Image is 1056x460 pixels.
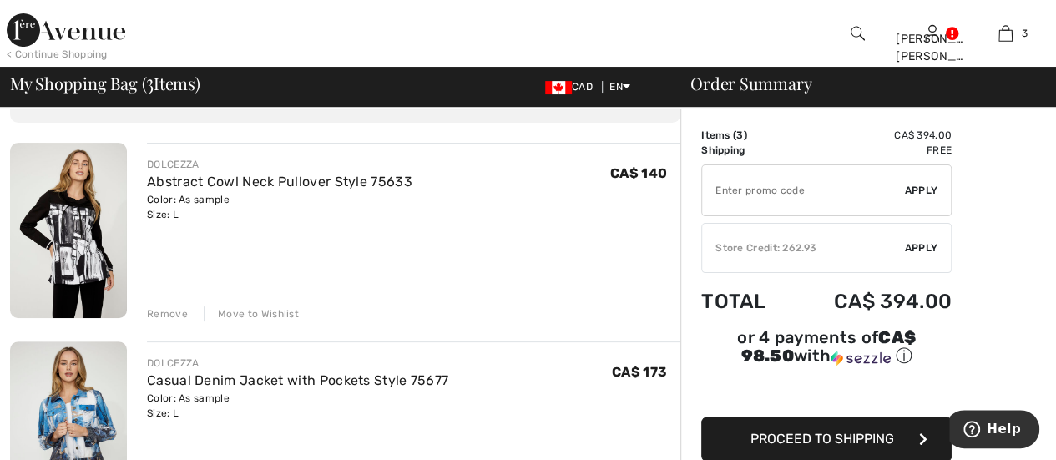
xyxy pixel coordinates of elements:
[790,143,952,158] td: Free
[545,81,572,94] img: Canadian Dollar
[147,192,412,222] div: Color: As sample Size: L
[701,143,790,158] td: Shipping
[790,273,952,330] td: CA$ 394.00
[609,81,630,93] span: EN
[925,23,939,43] img: My Info
[831,351,891,366] img: Sezzle
[750,431,894,447] span: Proceed to Shipping
[702,165,905,215] input: Promo code
[701,273,790,330] td: Total
[147,157,412,172] div: DOLCEZZA
[147,356,448,371] div: DOLCEZZA
[147,174,412,190] a: Abstract Cowl Neck Pullover Style 75633
[670,75,1046,92] div: Order Summary
[740,327,916,366] span: CA$ 98.50
[949,410,1039,452] iframe: Opens a widget where you can find more information
[204,306,299,321] div: Move to Wishlist
[896,30,968,65] div: [PERSON_NAME] [PERSON_NAME]
[998,23,1013,43] img: My Bag
[701,128,790,143] td: Items ( )
[10,143,127,318] img: Abstract Cowl Neck Pullover Style 75633
[701,330,952,367] div: or 4 payments of with
[610,165,667,181] span: CA$ 140
[905,240,938,255] span: Apply
[701,373,952,411] iframe: PayPal-paypal
[7,13,125,47] img: 1ère Avenue
[969,23,1042,43] a: 3
[147,391,448,421] div: Color: As sample Size: L
[790,128,952,143] td: CA$ 394.00
[147,306,188,321] div: Remove
[545,81,599,93] span: CAD
[1021,26,1027,41] span: 3
[612,364,667,380] span: CA$ 173
[851,23,865,43] img: search the website
[701,330,952,373] div: or 4 payments ofCA$ 98.50withSezzle Click to learn more about Sezzle
[702,240,905,255] div: Store Credit: 262.93
[10,75,200,92] span: My Shopping Bag ( Items)
[925,25,939,41] a: Sign In
[146,71,154,93] span: 3
[905,183,938,198] span: Apply
[147,372,448,388] a: Casual Denim Jacket with Pockets Style 75677
[736,129,743,141] span: 3
[7,47,108,62] div: < Continue Shopping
